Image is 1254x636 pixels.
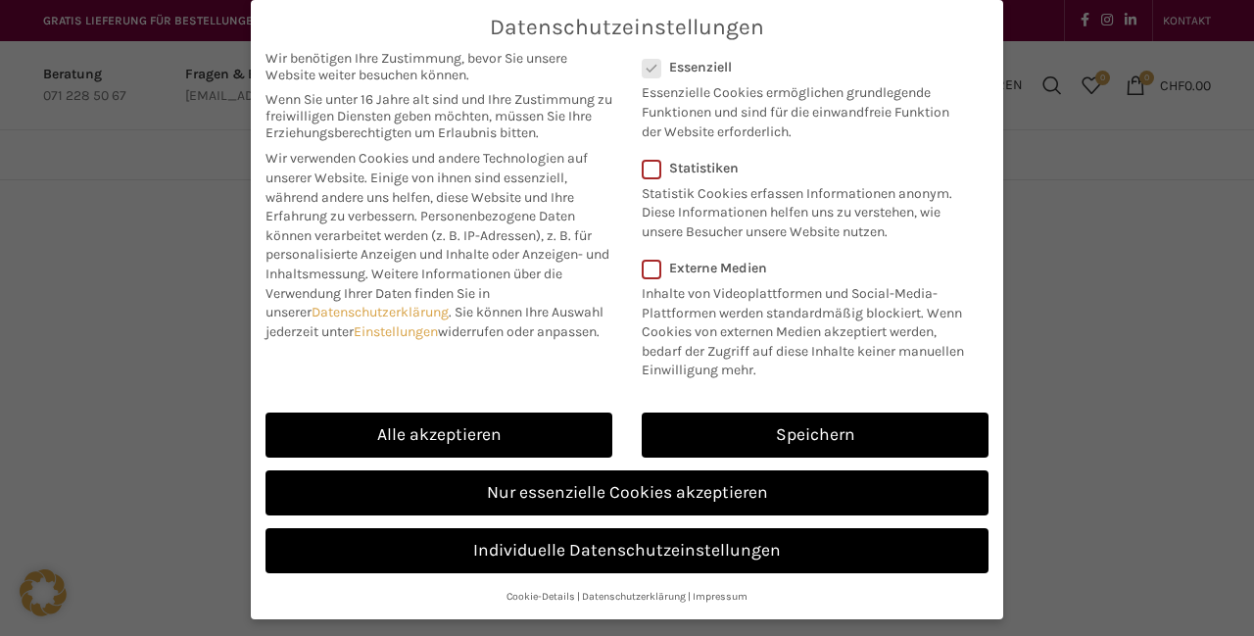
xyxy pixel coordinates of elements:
[265,304,603,340] span: Sie können Ihre Auswahl jederzeit unter widerrufen oder anpassen.
[642,276,976,380] p: Inhalte von Videoplattformen und Social-Media-Plattformen werden standardmäßig blockiert. Wenn Co...
[265,91,612,141] span: Wenn Sie unter 16 Jahre alt sind und Ihre Zustimmung zu freiwilligen Diensten geben möchten, müss...
[265,208,609,282] span: Personenbezogene Daten können verarbeitet werden (z. B. IP-Adressen), z. B. für personalisierte A...
[642,75,963,141] p: Essenzielle Cookies ermöglichen grundlegende Funktionen und sind für die einwandfreie Funktion de...
[312,304,449,320] a: Datenschutzerklärung
[265,150,588,224] span: Wir verwenden Cookies und andere Technologien auf unserer Website. Einige von ihnen sind essenzie...
[642,413,989,458] a: Speichern
[265,266,562,320] span: Weitere Informationen über die Verwendung Ihrer Daten finden Sie in unserer .
[582,590,686,603] a: Datenschutzerklärung
[265,50,612,83] span: Wir benötigen Ihre Zustimmung, bevor Sie unsere Website weiter besuchen können.
[265,470,989,515] a: Nur essenzielle Cookies akzeptieren
[490,15,764,40] span: Datenschutzeinstellungen
[265,413,612,458] a: Alle akzeptieren
[265,528,989,573] a: Individuelle Datenschutzeinstellungen
[642,59,963,75] label: Essenziell
[506,590,575,603] a: Cookie-Details
[642,176,963,242] p: Statistik Cookies erfassen Informationen anonym. Diese Informationen helfen uns zu verstehen, wie...
[693,590,748,603] a: Impressum
[642,260,976,276] label: Externe Medien
[642,160,963,176] label: Statistiken
[354,323,438,340] a: Einstellungen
